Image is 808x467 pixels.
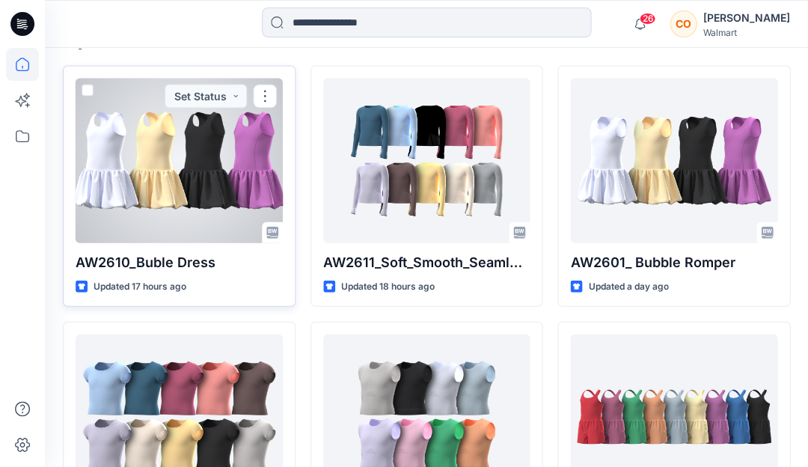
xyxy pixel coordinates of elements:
a: AW2610_Buble Dress [76,78,283,242]
a: AW2601_ Bubble Romper [570,78,777,242]
div: [PERSON_NAME] [703,9,789,27]
a: AW2611_Soft_Smooth_Seamless_Tee_LS S3 [323,78,530,242]
p: Updated a day ago [588,278,668,294]
p: AW2611_Soft_Smooth_Seamless_Tee_LS S3 [323,251,530,272]
p: Updated 18 hours ago [341,278,435,294]
p: Updated 17 hours ago [94,278,186,294]
div: Walmart [703,27,789,38]
p: AW2601_ Bubble Romper [570,251,777,272]
div: CO [670,10,697,37]
p: AW2610_Buble Dress [76,251,283,272]
span: 26 [639,13,655,25]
